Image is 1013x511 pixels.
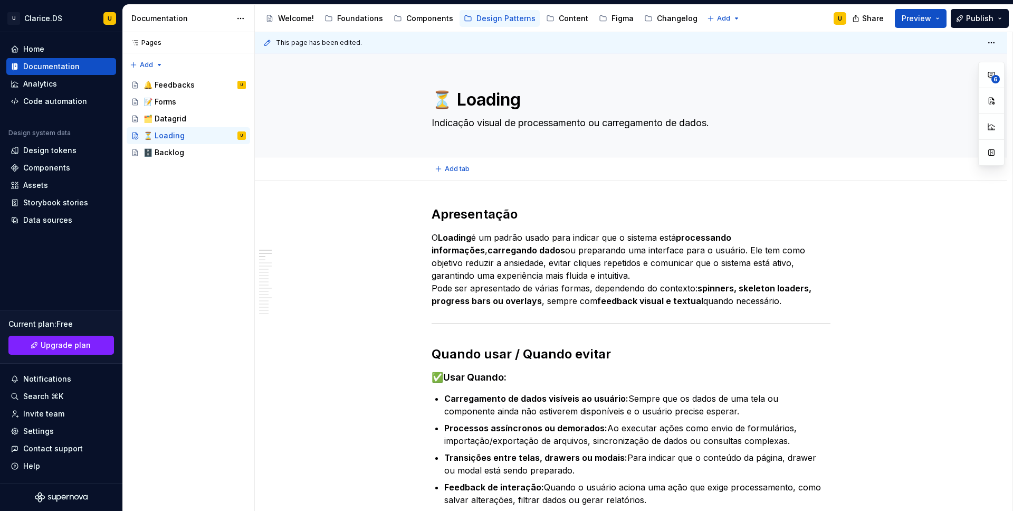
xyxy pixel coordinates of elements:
div: Changelog [657,13,697,24]
a: Analytics [6,75,116,92]
div: Foundations [337,13,383,24]
a: Data sources [6,212,116,229]
button: Add [127,58,166,72]
textarea: ⏳ Loading [429,87,828,112]
div: Current plan : Free [8,319,114,329]
div: Contact support [23,443,83,454]
div: 🗂️ Datagrid [144,113,186,124]
div: Home [23,44,44,54]
div: Invite team [23,409,64,419]
span: Add tab [445,165,470,173]
div: Documentation [23,61,80,72]
a: Code automation [6,93,116,110]
div: U [241,130,243,141]
div: Analytics [23,79,57,89]
a: Home [6,41,116,58]
p: Para indicar que o conteúdo da página, drawer ou modal está sendo preparado. [444,451,830,477]
button: Preview [895,9,947,28]
div: Documentation [131,13,231,24]
span: Preview [902,13,931,24]
div: Page tree [261,8,702,29]
div: Storybook stories [23,197,88,208]
span: This page has been edited. [276,39,362,47]
span: Share [862,13,884,24]
div: Data sources [23,215,72,225]
a: Design Patterns [460,10,540,27]
div: Notifications [23,374,71,384]
a: 🗂️ Datagrid [127,110,250,127]
p: Ao executar ações como envio de formulários, importação/exportação de arquivos, sincronização de ... [444,422,830,447]
button: Add [704,11,743,26]
a: 🔔 FeedbacksU [127,77,250,93]
a: Welcome! [261,10,318,27]
strong: carregando dados [488,245,565,256]
a: Changelog [640,10,702,27]
h2: Apresentação [432,206,830,223]
a: Invite team [6,405,116,422]
strong: Feedback de interação: [444,482,544,493]
div: 🔔 Feedbacks [144,80,195,90]
div: 🗄️ Backlog [144,147,184,158]
span: Add [140,61,153,69]
a: Figma [595,10,638,27]
div: U [241,80,243,90]
strong: Loading [438,232,471,243]
a: Storybook stories [6,194,116,211]
div: Settings [23,426,54,437]
p: Quando o usuário aciona uma ação que exige processamento, como salvar alterações, filtrar dados o... [444,481,830,506]
div: Components [406,13,453,24]
a: 📝 Forms [127,93,250,110]
strong: Transições entre telas, drawers ou modais: [444,452,627,463]
div: U [7,12,20,25]
button: Notifications [6,371,116,387]
textarea: Indicação visual de processamento ou carregamento de dados. [429,115,828,131]
div: Code automation [23,96,87,107]
a: 🗄️ Backlog [127,144,250,161]
strong: Carregamento de dados visíveis ao usuário: [444,393,628,404]
a: ⏳ LoadingU [127,127,250,144]
div: Design system data [8,129,71,137]
button: Help [6,458,116,475]
button: Publish [951,9,1009,28]
div: Pages [127,39,161,47]
strong: Quando usar / Quando evitar [432,346,611,362]
div: Clarice.DS [24,13,62,24]
div: ⏳ Loading [144,130,185,141]
div: U [838,14,842,23]
a: Supernova Logo [35,492,88,503]
div: Design Patterns [476,13,536,24]
div: Assets [23,180,48,191]
div: Figma [611,13,634,24]
p: Sempre que os dados de uma tela ou componente ainda não estiverem disponíveis e o usuário precise... [444,392,830,418]
div: Page tree [127,77,250,161]
a: Components [6,159,116,176]
span: Upgrade plan [41,340,91,351]
button: Share [847,9,891,28]
h4: ✅ [432,371,830,384]
div: Welcome! [278,13,314,24]
button: Add tab [432,162,474,176]
div: Components [23,163,70,173]
a: Assets [6,177,116,194]
button: Search ⌘K [6,388,116,405]
div: Help [23,461,40,471]
div: Content [559,13,588,24]
div: 📝 Forms [144,97,176,107]
strong: Usar Quando: [443,372,506,383]
div: U [108,14,112,23]
button: UClarice.DSU [2,7,120,30]
a: Content [542,10,592,27]
a: Upgrade plan [8,336,114,355]
strong: Processos assíncronos ou demorados: [444,423,607,433]
a: Design tokens [6,142,116,159]
div: Search ⌘K [23,391,63,402]
button: Contact support [6,440,116,457]
a: Settings [6,423,116,440]
strong: feedback visual e textual [597,296,703,306]
span: Publish [966,13,993,24]
a: Documentation [6,58,116,75]
a: Components [389,10,457,27]
div: Design tokens [23,145,77,156]
a: Foundations [320,10,387,27]
p: O é um padrão usado para indicar que o sistema está , ou preparando uma interface para o usuário.... [432,231,830,307]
